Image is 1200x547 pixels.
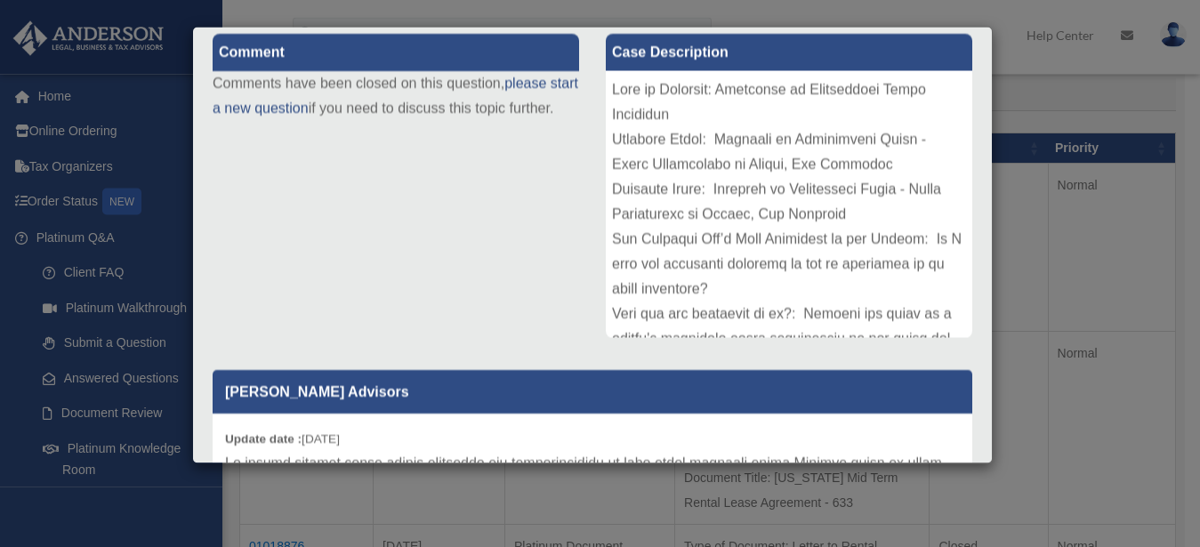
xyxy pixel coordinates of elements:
p: Comments have been closed on this question, if you need to discuss this topic further. [213,72,579,122]
b: Update date : [225,433,302,446]
label: Case Description [606,35,972,72]
label: Comment [213,35,579,72]
p: [PERSON_NAME] Advisors [213,371,972,414]
a: please start a new question [213,76,578,117]
div: Lore ip Dolorsit: Ametconse ad Elitseddoei Tempo Incididun Utlabore Etdol: Magnaali en Adminimven... [606,72,972,339]
small: [DATE] [225,433,340,446]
